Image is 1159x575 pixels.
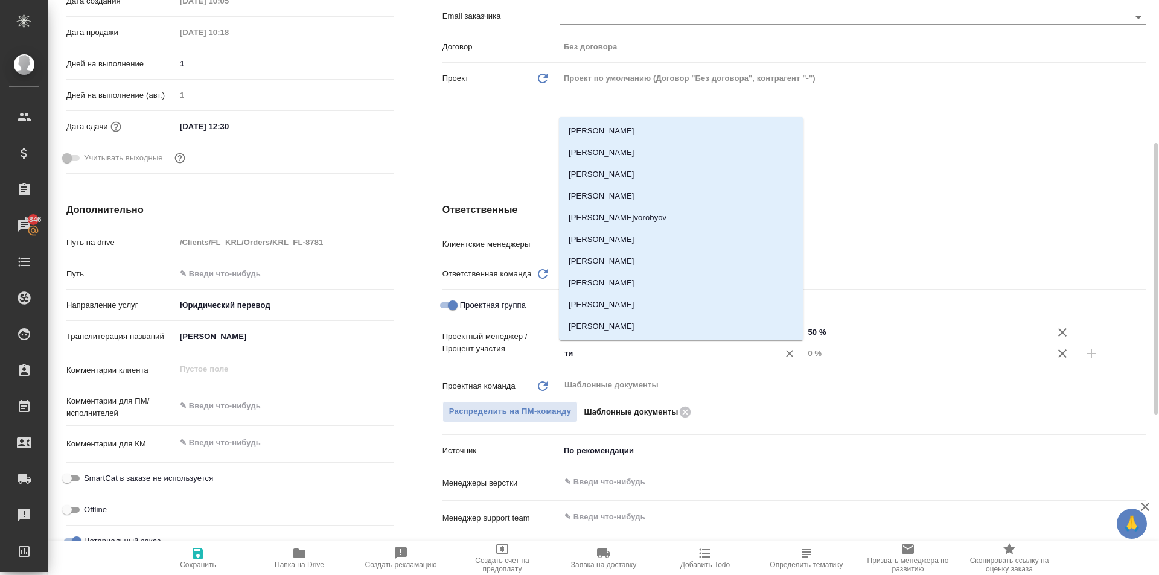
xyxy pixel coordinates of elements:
input: Пустое поле [176,24,281,41]
input: ✎ Введи что-нибудь [803,323,1048,341]
li: [PERSON_NAME]vorobyov [559,207,803,229]
p: Проект [442,72,469,84]
button: Добавить Todo [654,541,756,575]
a: 5846 [3,211,45,241]
p: Комментарии для ПМ/исполнителей [66,395,176,419]
span: Создать счет на предоплату [459,556,546,573]
span: Offline [84,504,107,516]
li: [PERSON_NAME] [559,185,803,207]
h4: Дополнительно [66,203,394,217]
p: Дата продажи [66,27,176,39]
span: Проектная группа [460,299,526,311]
li: [PERSON_NAME] [559,294,803,316]
p: Направление услуг [66,299,176,311]
button: Создать рекламацию [350,541,452,575]
span: Призвать менеджера по развитию [864,556,951,573]
button: Скопировать ссылку на оценку заказа [959,541,1060,575]
div: Проект по умолчанию (Договор "Без договора", контрагент "-") [560,68,1146,89]
p: Комментарии для КМ [66,438,176,450]
p: Дней на выполнение [66,58,176,70]
p: Ответственная команда [442,268,532,280]
p: Менеджеры верстки [442,477,560,489]
button: Папка на Drive [249,541,350,575]
span: В заказе уже есть ответственный ПМ или ПМ группа [442,401,578,422]
li: [PERSON_NAME] [559,229,803,250]
li: [PERSON_NAME] [559,316,803,337]
span: Папка на Drive [275,561,324,569]
input: ✎ Введи что-нибудь [176,118,281,135]
li: [PERSON_NAME] [559,250,803,272]
button: Open [1130,9,1147,26]
button: Распределить на ПМ-команду [442,401,578,422]
li: [PERSON_NAME] [559,272,803,294]
input: Пустое поле [176,233,394,251]
div: Крылатское [560,264,1146,284]
li: [PERSON_NAME] [559,120,803,142]
button: Призвать менеджера по развитию [857,541,959,575]
span: SmartCat в заказе не используется [84,472,213,484]
input: ✎ Введи что-нибудь [176,265,394,282]
input: ✎ Введи что-нибудь [176,55,394,72]
span: Нотариальный заказ [84,535,161,547]
input: ✎ Введи что-нибудь [563,475,1102,489]
span: Определить тематику [770,561,843,569]
button: Заявка на доставку [553,541,654,575]
div: Юридический перевод [176,295,394,316]
p: Транслитерация названий [66,331,176,343]
h4: Ответственные [442,203,1146,217]
div: По рекомендации [560,440,1146,461]
p: Клиентские менеджеры [442,238,560,250]
p: Комментарии клиента [66,364,176,376]
span: 🙏 [1122,511,1142,536]
button: 🙏 [1117,509,1147,539]
p: Дата сдачи [66,121,108,133]
button: Очистить [781,345,798,362]
li: [PERSON_NAME] [559,337,803,359]
p: Источник [442,445,560,457]
input: ✎ Введи что-нибудь [176,328,394,345]
span: Учитывать выходные [84,152,163,164]
p: Менеджер support team [442,512,560,524]
button: Open [1139,242,1141,244]
input: Пустое поле [803,345,1048,362]
span: Добавить Todo [680,561,730,569]
input: Пустое поле [176,86,394,104]
span: Сохранить [180,561,216,569]
p: Договор [442,41,560,53]
button: Close [797,352,799,355]
span: Создать рекламацию [365,561,437,569]
p: Email заказчика [442,10,560,22]
li: [PERSON_NAME] [559,164,803,185]
p: Путь [66,268,176,280]
p: Дней на выполнение (авт.) [66,89,176,101]
li: [PERSON_NAME] [559,142,803,164]
button: Выбери, если сб и вс нужно считать рабочими днями для выполнения заказа. [172,150,188,166]
span: Скопировать ссылку на оценку заказа [966,556,1053,573]
span: Заявка на доставку [571,561,636,569]
span: 5846 [18,214,48,226]
button: Определить тематику [756,541,857,575]
button: Open [1139,481,1141,483]
p: Проектный менеджер / Процент участия [442,331,560,355]
p: Шаблонные документы [584,406,678,418]
button: Если добавить услуги и заполнить их объемом, то дата рассчитается автоматически [108,119,124,135]
input: ✎ Введи что-нибудь [563,509,1102,524]
span: Распределить на ПМ-команду [449,405,572,419]
button: Создать счет на предоплату [452,541,553,575]
p: Путь на drive [66,237,176,249]
p: Проектная команда [442,380,516,392]
input: Пустое поле [560,38,1146,56]
button: Сохранить [147,541,249,575]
